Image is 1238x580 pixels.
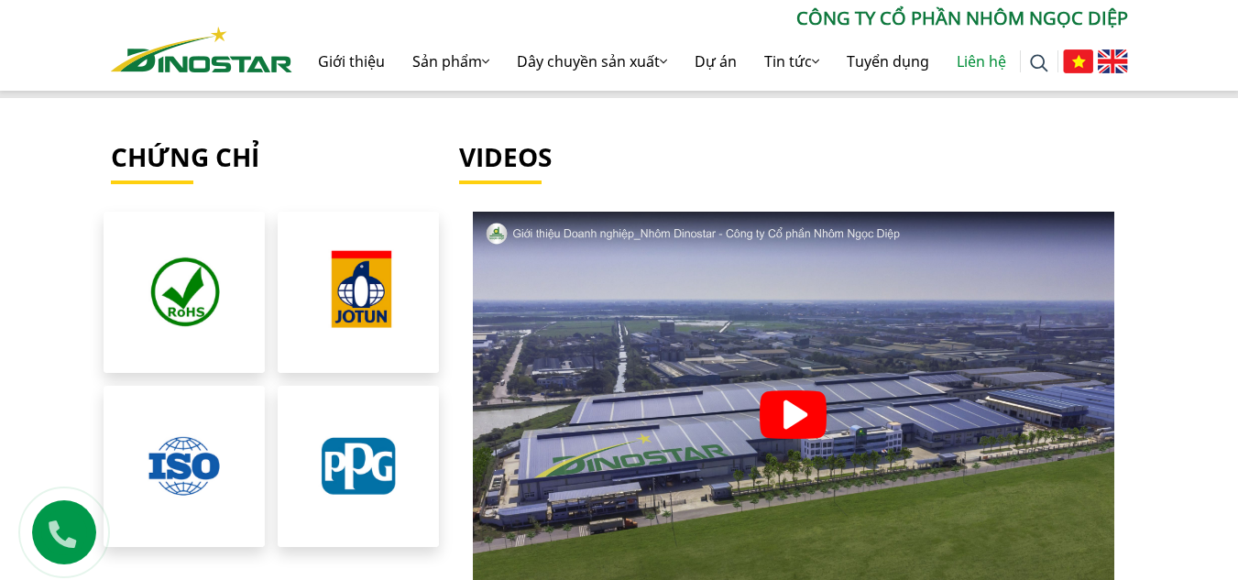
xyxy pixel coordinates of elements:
[503,32,681,91] a: Dây chuyền sản xuất
[681,32,750,91] a: Dự án
[292,5,1128,32] p: CÔNG TY CỔ PHẦN NHÔM NGỌC DIỆP
[1098,49,1128,73] img: English
[750,32,833,91] a: Tin tức
[111,23,292,71] a: Nhôm Dinostar
[459,142,1128,173] a: Videos
[304,32,399,91] a: Giới thiệu
[1063,49,1093,73] img: Tiếng Việt
[399,32,503,91] a: Sản phẩm
[111,27,292,72] img: Nhôm Dinostar
[943,32,1020,91] a: Liên hệ
[833,32,943,91] a: Tuyển dụng
[1030,54,1048,72] img: search
[111,139,259,174] a: Chứng chỉ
